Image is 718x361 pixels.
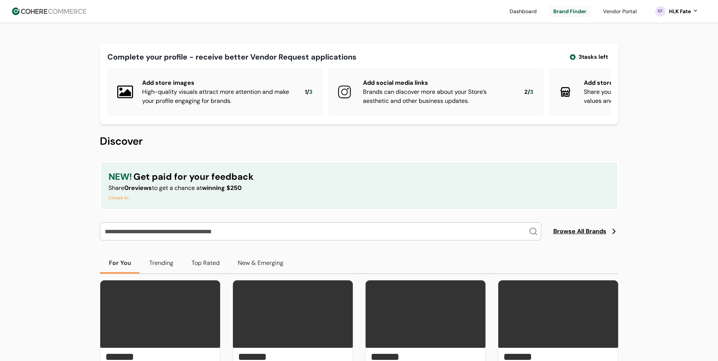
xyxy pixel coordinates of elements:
span: winning $250 [202,184,242,192]
div: Add social media links [363,78,512,87]
span: Browse All Brands [553,227,606,236]
a: Browse All Brands [553,227,618,236]
svg: 0 percent [655,6,666,17]
span: 3 tasks left [579,53,608,61]
button: For You [100,252,140,274]
button: Hi,K Fate [669,8,698,15]
span: 0 reviews [124,184,152,192]
div: Brands can discover more about your Store’s aesthetic and other business updates. [363,87,512,106]
span: Get paid for your feedback [133,170,254,184]
span: 3 [530,88,533,96]
span: 2 [524,88,528,96]
img: Cohere Logo [12,8,86,15]
div: Closes in - [109,194,254,202]
span: to get a chance at [152,184,202,192]
span: NEW! [109,170,132,184]
div: Complete your profile - receive better Vendor Request applications [107,51,357,63]
div: Add store images [142,78,293,87]
span: 3 [309,88,312,96]
div: Hi, K Fate [669,8,691,15]
span: Discover [100,134,143,148]
span: / [307,88,309,96]
button: Top Rated [182,252,229,274]
span: Share [109,184,124,192]
div: High-quality visuals attract more attention and make your profile engaging for brands. [142,87,293,106]
span: / [528,88,530,96]
span: 1 [305,88,307,96]
button: New & Emerging [229,252,292,274]
button: Trending [140,252,182,274]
